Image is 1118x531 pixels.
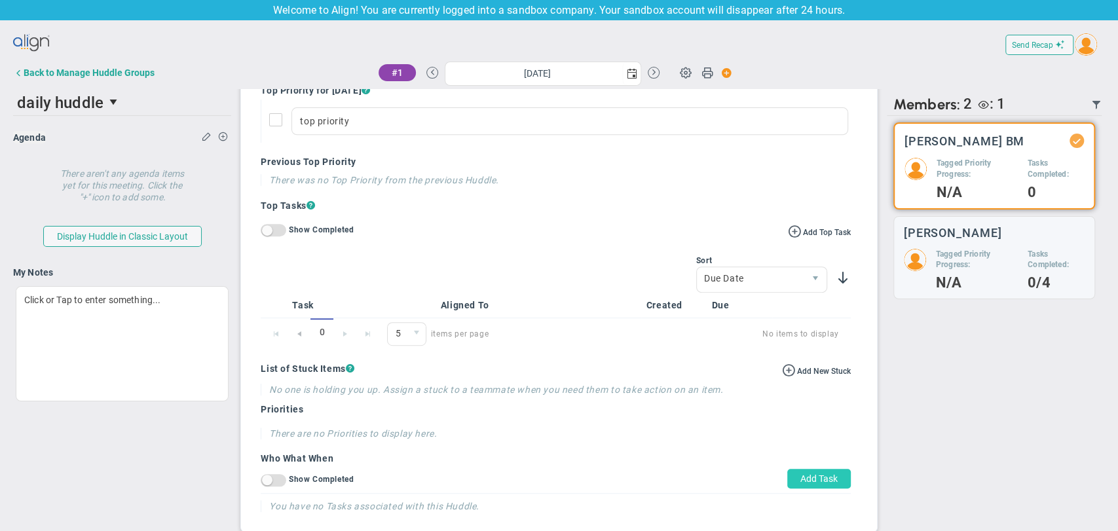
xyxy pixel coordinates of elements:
h4: There was no Top Priority from the previous Huddle. [269,174,850,186]
h4: 0/4 [1028,277,1085,289]
span: select [407,323,426,345]
th: Created [641,293,707,318]
button: Add New Stuck [782,363,851,377]
h4: There aren't any agenda items yet for this meeting. Click the "+" icon to add some. [57,158,188,203]
span: Due Date [697,267,804,289]
span: Add New Stuck [797,367,851,376]
span: Agenda [13,132,46,143]
span: Add Top Task [803,228,851,237]
div: Sort [696,256,827,265]
span: Members: [893,96,960,113]
span: Send Recap [1012,41,1053,50]
img: align-logo.svg [13,30,51,56]
span: daily huddle [17,94,103,112]
img: 202869.Person.photo [1075,33,1097,56]
span: Huddle Settings [673,60,698,84]
span: 0 [310,318,333,346]
span: Print Huddle [701,66,713,84]
span: 0 [387,322,426,346]
div: top priority [291,107,848,135]
button: Send Recap [1005,35,1073,55]
span: 2 [963,96,972,113]
span: No items to display [504,326,838,342]
th: Aligned To [436,293,641,318]
button: Add Top Task [788,224,851,238]
h4: N/A [936,277,1018,289]
h4: No one is holding you up. Assign a stuck to a teammate when you need them to take action on an item. [269,384,850,395]
img: 208835.Person.photo [904,249,926,271]
h5: Tasks Completed: [1028,158,1084,180]
div: Back to Manage Huddle Groups [24,67,155,78]
h5: Tasks Completed: [1028,249,1085,271]
h4: There are no Priorities to display here. [269,428,618,439]
h4: Who What When [261,452,850,464]
h5: Tagged Priority Progress: [936,249,1018,271]
h4: Previous Top Priority [261,156,850,168]
span: 1 [997,96,1005,112]
span: select [804,267,827,292]
th: Task [287,293,398,318]
h4: Top Tasks [261,199,850,212]
th: Due [707,293,772,318]
h3: [PERSON_NAME] [904,227,1002,239]
div: Click or Tap to enter something... [16,286,229,401]
h4: Top Priority for [DATE] [261,84,850,96]
span: Action Button [715,64,732,82]
span: Show Completed [289,475,354,484]
h4: You have no Tasks associated with this Huddle. [269,500,850,512]
div: Lucy Rodriguez is a Viewer. [972,96,1005,113]
div: Updated Status [1072,136,1081,145]
img: 202869.Person.photo [904,158,927,180]
h4: My Notes [13,266,231,278]
span: : [989,96,993,112]
span: select [103,91,126,113]
span: Filter Updated Members [1091,100,1102,110]
button: Back to Manage Huddle Groups [13,60,155,86]
label: Show Completed [289,225,354,234]
span: 5 [388,323,407,345]
h4: List of Stuck Items [261,363,850,375]
h4: 0 [1028,187,1084,198]
h4: N/A [937,187,1018,198]
span: #1 [392,67,403,78]
h3: [PERSON_NAME] BM [904,135,1024,147]
h4: Priorities [261,403,850,415]
button: Add Task [787,469,851,488]
h5: Tagged Priority Progress: [937,158,1018,180]
button: Display Huddle in Classic Layout [43,226,202,247]
span: select [622,62,641,85]
span: items per page [387,322,489,346]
